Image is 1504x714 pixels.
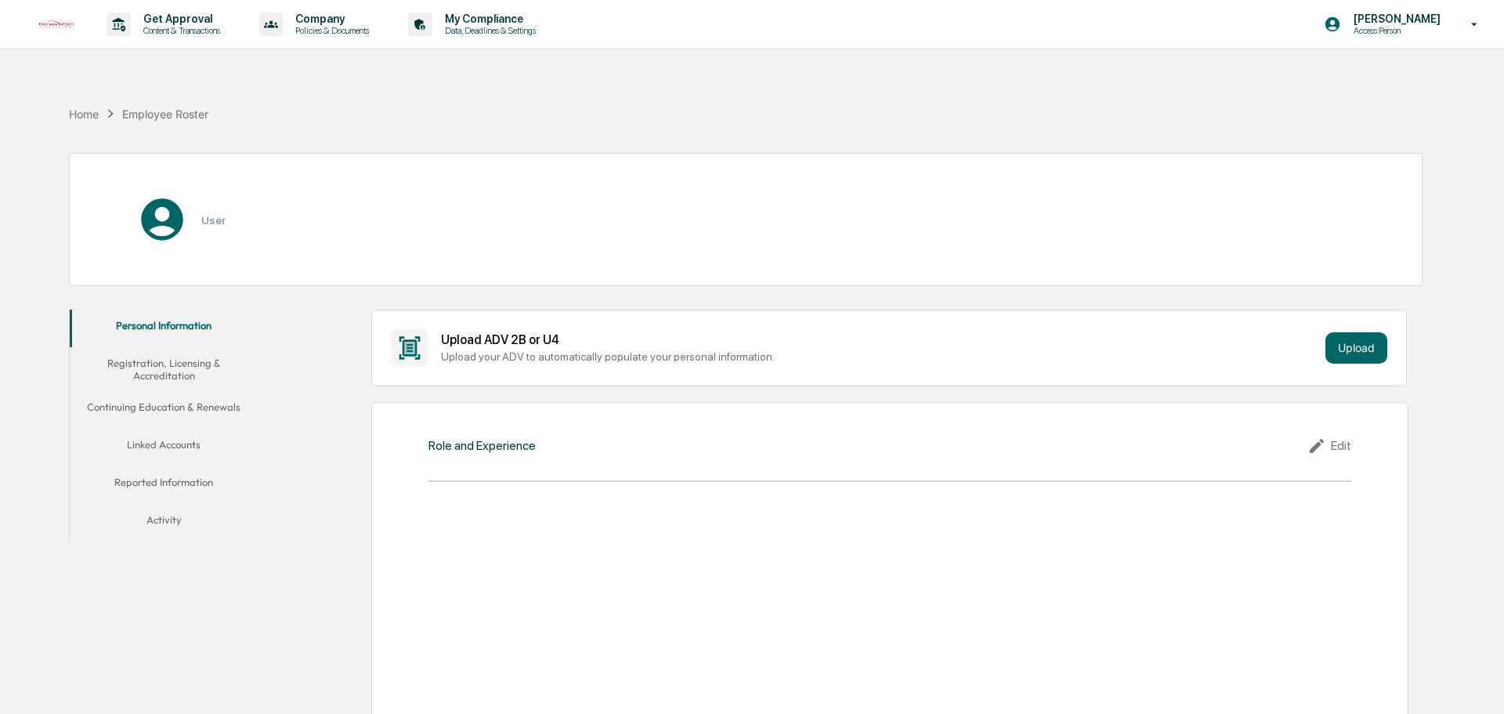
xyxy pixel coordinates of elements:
[1325,332,1387,364] button: Upload
[441,332,1318,347] div: Upload ADV 2B or U4
[70,466,258,504] button: Reported Information
[441,350,1318,363] div: Upload your ADV to automatically populate your personal information.
[201,214,226,227] h3: User
[1341,13,1448,25] p: [PERSON_NAME]
[70,310,258,542] div: secondary tabs example
[283,13,377,25] p: Company
[432,13,544,25] p: My Compliance
[131,25,228,36] p: Content & Transactions
[1341,25,1448,36] p: Access Person
[432,25,544,36] p: Data, Deadlines & Settings
[70,429,258,466] button: Linked Accounts
[38,20,75,29] img: logo
[69,107,99,121] div: Home
[70,391,258,429] button: Continuing Education & Renewals
[70,347,258,392] button: Registration, Licensing & Accreditation
[70,504,258,542] button: Activity
[283,25,377,36] p: Policies & Documents
[131,13,228,25] p: Get Approval
[70,310,258,347] button: Personal Information
[428,438,536,453] div: Role and Experience
[1307,437,1351,455] div: Edit
[122,107,208,121] div: Employee Roster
